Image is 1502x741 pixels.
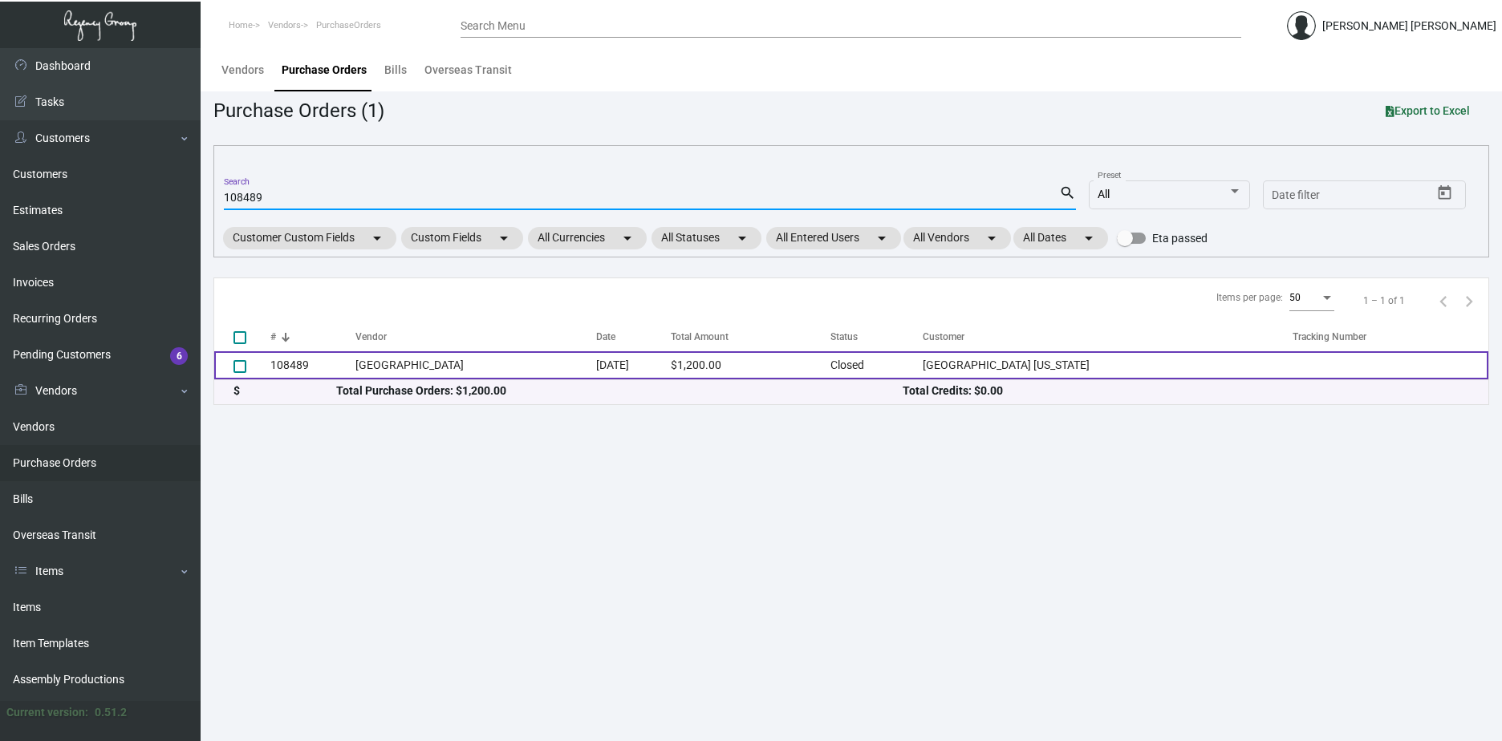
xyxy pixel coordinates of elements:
div: Vendor [355,330,387,344]
span: 50 [1289,292,1301,303]
span: Home [229,20,253,30]
div: 1 – 1 of 1 [1363,294,1405,308]
div: # [270,330,355,344]
div: Vendors [221,62,264,79]
div: Customer [923,330,964,344]
div: Tracking Number [1293,330,1488,344]
td: $1,200.00 [671,351,830,379]
div: Total Amount [671,330,729,344]
mat-icon: search [1059,184,1076,203]
mat-icon: arrow_drop_down [872,229,891,248]
mat-icon: arrow_drop_down [982,229,1001,248]
mat-icon: arrow_drop_down [733,229,752,248]
img: admin@bootstrapmaster.com [1287,11,1316,40]
td: [GEOGRAPHIC_DATA] [US_STATE] [923,351,1293,379]
div: Status [830,330,858,344]
mat-icon: arrow_drop_down [367,229,387,248]
mat-chip: All Vendors [903,227,1011,249]
div: Bills [384,62,407,79]
td: Closed [830,351,923,379]
div: Total Amount [671,330,830,344]
div: [PERSON_NAME] [PERSON_NAME] [1322,18,1496,34]
mat-icon: arrow_drop_down [618,229,637,248]
div: Date [596,330,615,344]
input: Start date [1272,189,1321,202]
span: PurchaseOrders [316,20,381,30]
div: Items per page: [1216,290,1283,305]
button: Open calendar [1432,180,1458,206]
span: All [1098,188,1110,200]
div: Total Credits: $0.00 [903,383,1469,399]
div: Tracking Number [1293,330,1366,344]
mat-icon: arrow_drop_down [494,229,514,248]
input: End date [1335,189,1412,202]
div: Total Purchase Orders: $1,200.00 [336,383,903,399]
div: Current version: [6,704,88,721]
mat-chip: All Statuses [652,227,761,249]
span: Vendors [268,20,301,30]
td: [DATE] [596,351,671,379]
div: 0.51.2 [95,704,127,721]
button: Next page [1456,288,1482,314]
button: Previous page [1431,288,1456,314]
div: # [270,330,276,344]
mat-icon: arrow_drop_down [1079,229,1098,248]
mat-chip: All Dates [1013,227,1108,249]
mat-chip: All Currencies [528,227,647,249]
div: Purchase Orders (1) [213,96,384,125]
mat-chip: Custom Fields [401,227,523,249]
div: $ [233,383,336,399]
div: Customer [923,330,1293,344]
mat-chip: All Entered Users [766,227,901,249]
td: 108489 [270,351,355,379]
td: [GEOGRAPHIC_DATA] [355,351,595,379]
mat-chip: Customer Custom Fields [223,227,396,249]
span: Export to Excel [1386,104,1470,117]
div: Overseas Transit [424,62,512,79]
div: Date [596,330,671,344]
span: Eta passed [1152,229,1208,248]
div: Purchase Orders [282,62,367,79]
mat-select: Items per page: [1289,293,1334,304]
div: Vendor [355,330,595,344]
button: Export to Excel [1373,96,1483,125]
div: Status [830,330,923,344]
